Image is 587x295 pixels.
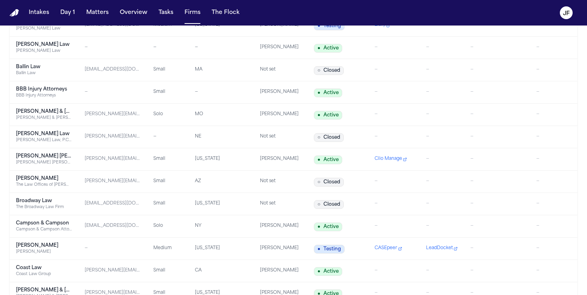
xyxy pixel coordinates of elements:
[85,89,141,96] div: —
[117,6,151,20] button: Overview
[426,245,453,252] span: LeadDocket
[426,89,458,96] div: —
[85,201,141,207] div: [EMAIL_ADDRESS][DOMAIN_NAME]
[195,22,247,29] div: [US_STATE]
[195,156,247,163] div: [US_STATE]
[85,245,141,252] div: —
[375,245,413,252] a: CASEpeer
[16,108,72,115] div: [PERSON_NAME] & [PERSON_NAME]
[10,9,19,17] img: Finch Logo
[314,245,345,254] span: Testing
[153,22,182,29] div: Medium
[16,86,72,92] div: BBB Injury Attorneys
[317,67,320,74] span: ○
[314,111,342,120] span: Active
[317,134,320,141] span: ○
[16,153,72,159] div: [PERSON_NAME] [PERSON_NAME]
[16,182,72,188] div: The Law Offices of [PERSON_NAME], PLLC
[317,23,320,29] span: ●
[181,6,204,20] button: Firms
[317,45,320,51] span: ●
[26,6,52,20] button: Intakes
[375,111,413,118] div: —
[260,201,300,207] div: Not set
[195,245,247,252] div: [US_STATE]
[16,226,72,232] div: Campson & Campson Attorneys at Law
[16,115,72,121] div: [PERSON_NAME] & [PERSON_NAME] [US_STATE] Car Accident Lawyers
[470,245,524,252] div: —
[470,89,524,96] div: —
[317,90,320,96] span: ●
[317,224,320,230] span: ●
[195,178,247,185] div: AZ
[426,267,458,274] div: —
[536,178,569,185] div: —
[317,157,320,163] span: ●
[16,198,72,204] div: Broadway Law
[536,201,569,207] div: —
[470,67,524,73] div: —
[195,223,247,230] div: NY
[195,111,247,118] div: MO
[153,111,182,118] div: Solo
[536,89,569,96] div: —
[317,201,320,208] span: ○
[153,201,182,207] div: Small
[375,67,413,73] div: —
[153,267,182,274] div: Small
[314,88,342,97] span: Active
[83,6,112,20] button: Matters
[16,41,72,48] div: [PERSON_NAME] Law
[85,267,141,274] div: [PERSON_NAME][EMAIL_ADDRESS][DOMAIN_NAME]
[536,267,569,274] div: —
[85,111,141,118] div: [PERSON_NAME][EMAIL_ADDRESS][DOMAIN_NAME]
[470,201,524,207] div: —
[375,22,385,29] span: Litify
[16,64,72,70] div: Ballin Law
[536,22,569,29] div: —
[16,48,72,54] div: [PERSON_NAME] Law
[195,267,247,274] div: CA
[317,268,320,275] span: ●
[317,112,320,118] span: ●
[260,178,300,185] div: Not set
[375,201,413,207] div: —
[470,223,524,230] div: —
[260,267,300,274] div: [PERSON_NAME]
[426,156,458,163] div: —
[155,6,176,20] button: Tasks
[16,131,72,137] div: [PERSON_NAME] Law
[57,6,78,20] button: Day 1
[195,134,247,140] div: NE
[153,89,182,96] div: Small
[470,44,524,51] div: —
[85,44,141,51] div: —
[153,223,182,230] div: Solo
[536,223,569,230] div: —
[16,287,72,293] div: [PERSON_NAME] & [PERSON_NAME]
[314,44,342,53] span: Active
[426,201,458,207] div: —
[426,67,458,73] div: —
[314,133,344,142] span: Closed
[85,223,141,230] div: [EMAIL_ADDRESS][DOMAIN_NAME]
[426,111,458,118] div: —
[260,67,300,73] div: Not set
[375,156,413,163] a: Clio Manage
[153,44,182,51] div: —
[16,271,72,277] div: Coast Law Group
[208,6,243,20] a: The Flock
[195,201,247,207] div: [US_STATE]
[153,134,182,140] div: —
[470,178,524,185] div: —
[536,134,569,140] div: —
[375,245,397,252] span: CASEpeer
[10,9,19,17] a: Home
[314,200,344,209] span: Closed
[153,156,182,163] div: Small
